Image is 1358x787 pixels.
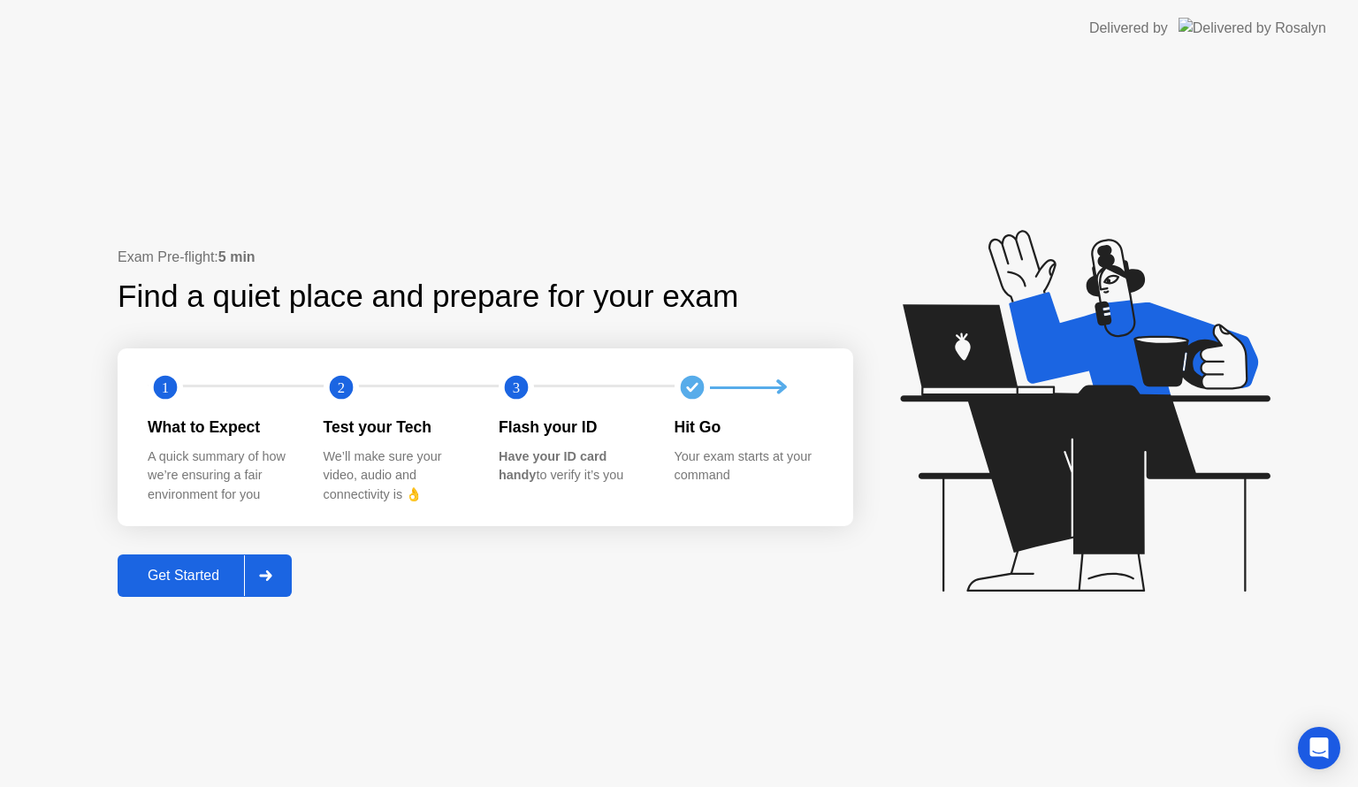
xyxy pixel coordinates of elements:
div: Exam Pre-flight: [118,247,853,268]
div: Open Intercom Messenger [1298,727,1340,769]
div: Get Started [123,568,244,584]
text: 1 [162,379,169,396]
text: 2 [337,379,344,396]
b: 5 min [218,249,256,264]
b: Have your ID card handy [499,449,607,483]
div: Hit Go [675,416,822,439]
div: Flash your ID [499,416,646,439]
div: Find a quiet place and prepare for your exam [118,273,741,320]
div: What to Expect [148,416,295,439]
div: A quick summary of how we’re ensuring a fair environment for you [148,447,295,505]
div: We’ll make sure your video, audio and connectivity is 👌 [324,447,471,505]
div: Delivered by [1089,18,1168,39]
text: 3 [513,379,520,396]
div: Your exam starts at your command [675,447,822,485]
button: Get Started [118,554,292,597]
img: Delivered by Rosalyn [1179,18,1326,38]
div: to verify it’s you [499,447,646,485]
div: Test your Tech [324,416,471,439]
